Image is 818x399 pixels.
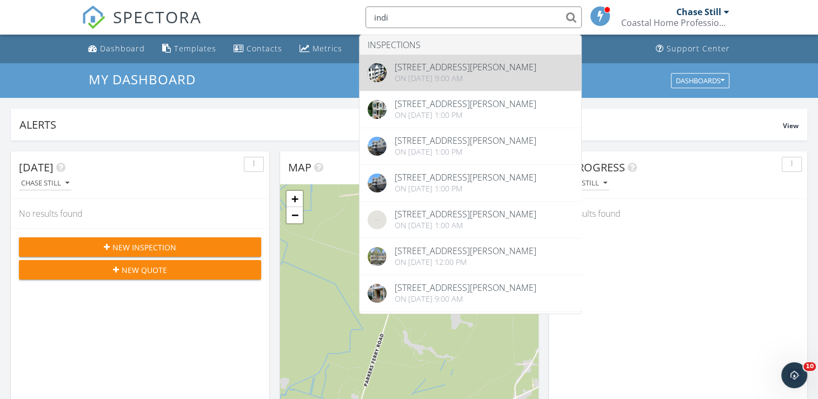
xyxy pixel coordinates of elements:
a: Templates [158,39,221,59]
div: [STREET_ADDRESS][PERSON_NAME] [395,247,536,255]
div: Coastal Home Professionals LLC [621,17,729,28]
span: [DATE] [19,160,54,175]
div: Dashboards [676,77,724,84]
img: The Best Home Inspection Software - Spectora [82,5,105,29]
div: [STREET_ADDRESS][PERSON_NAME] [395,99,536,108]
span: SPECTORA [113,5,202,28]
a: Contacts [229,39,287,59]
a: Automations (Basic) [355,39,428,59]
img: 8768532%2Fcover_photos%2FZqiU4a3baDvFiHOyB5kW%2Foriginal.8768532-1748375642397 [368,100,387,119]
div: On [DATE] 9:00 am [395,295,536,303]
a: [STREET_ADDRESS][PERSON_NAME] On [DATE] 1:00 pm [360,165,581,201]
div: [STREET_ADDRESS][PERSON_NAME] [395,63,536,71]
div: On [DATE] 1:00 am [395,221,536,230]
a: Zoom in [287,191,303,207]
span: In Progress [557,160,625,175]
div: Templates [174,43,216,54]
div: Metrics [312,43,342,54]
button: Dashboards [671,73,729,88]
div: On [DATE] 1:00 pm [395,148,536,156]
img: 6791113%2Fcover_photos%2FZ86uSTzLmwoVPhoBeLa4%2Foriginal.6791113-1718041359129 [368,247,387,266]
a: [STREET_ADDRESS][PERSON_NAME] On [DATE] 1:00 pm [360,91,581,128]
img: 8385511%2Fcover_photos%2FCv4NYP76M8Q7W6BJnBi7%2Foriginal.8385511-1743025885201 [368,174,387,192]
button: Chase Still [557,176,609,191]
div: [STREET_ADDRESS][PERSON_NAME] [395,283,536,292]
div: Chase Still [21,179,69,187]
div: On [DATE] 1:00 pm [395,184,536,193]
a: [STREET_ADDRESS][PERSON_NAME] On [DATE] 12:00 pm [360,238,581,275]
a: [STREET_ADDRESS][PERSON_NAME] On [DATE] 1:00 pm [360,128,581,164]
div: No results found [11,199,269,228]
div: Dashboard [100,43,145,54]
span: New Quote [122,264,167,276]
div: On [DATE] 12:00 pm [395,258,536,267]
div: [STREET_ADDRESS][PERSON_NAME] [395,173,536,182]
span: 10 [803,362,816,371]
div: On [DATE] 9:00 am [395,74,536,83]
span: View [783,121,799,130]
a: SPECTORA [82,15,202,37]
a: [STREET_ADDRESS][PERSON_NAME] On [DATE] 9:00 am [360,55,581,91]
div: On [DATE] 1:00 pm [395,111,536,119]
div: No results found [549,199,807,228]
a: Metrics [295,39,347,59]
iframe: Intercom live chat [781,362,807,388]
span: New Inspection [112,242,176,253]
button: New Inspection [19,237,261,257]
a: Support Center [651,39,734,59]
div: Contacts [247,43,282,54]
img: 5487309%2Fcover_photos%2FhHZPsry4nTZSxcn9y3Tx%2Foriginal.5487309-1696340451251 [368,284,387,303]
span: Map [288,160,311,175]
li: Inspections [360,35,581,55]
img: 8964531%2Fcover_photos%2FKAMRkOdrbK2x8D2qjtzr%2Foriginal.8964531-1751145558126 [368,63,387,82]
button: New Quote [19,260,261,280]
a: Dashboard [84,39,149,59]
div: Chase Still [676,6,721,17]
div: Alerts [19,117,783,132]
img: streetview [368,210,387,229]
div: Support Center [667,43,730,54]
div: [STREET_ADDRESS][PERSON_NAME] [395,136,536,145]
a: [STREET_ADDRESS][PERSON_NAME] On [DATE] 9:00 am [360,275,581,311]
div: Chase Still [559,179,607,187]
span: My Dashboard [89,70,196,88]
img: 8578611%2Fcover_photos%2FmV5cVBj4pvs7jCXjuHMi%2Foriginal.8578611-1745964123209 [368,137,387,156]
button: Chase Still [19,176,71,191]
div: [STREET_ADDRESS][PERSON_NAME] [395,210,536,218]
input: Search everything... [365,6,582,28]
a: Zoom out [287,207,303,223]
a: [STREET_ADDRESS][PERSON_NAME] On [DATE] 1:00 am [360,202,581,238]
